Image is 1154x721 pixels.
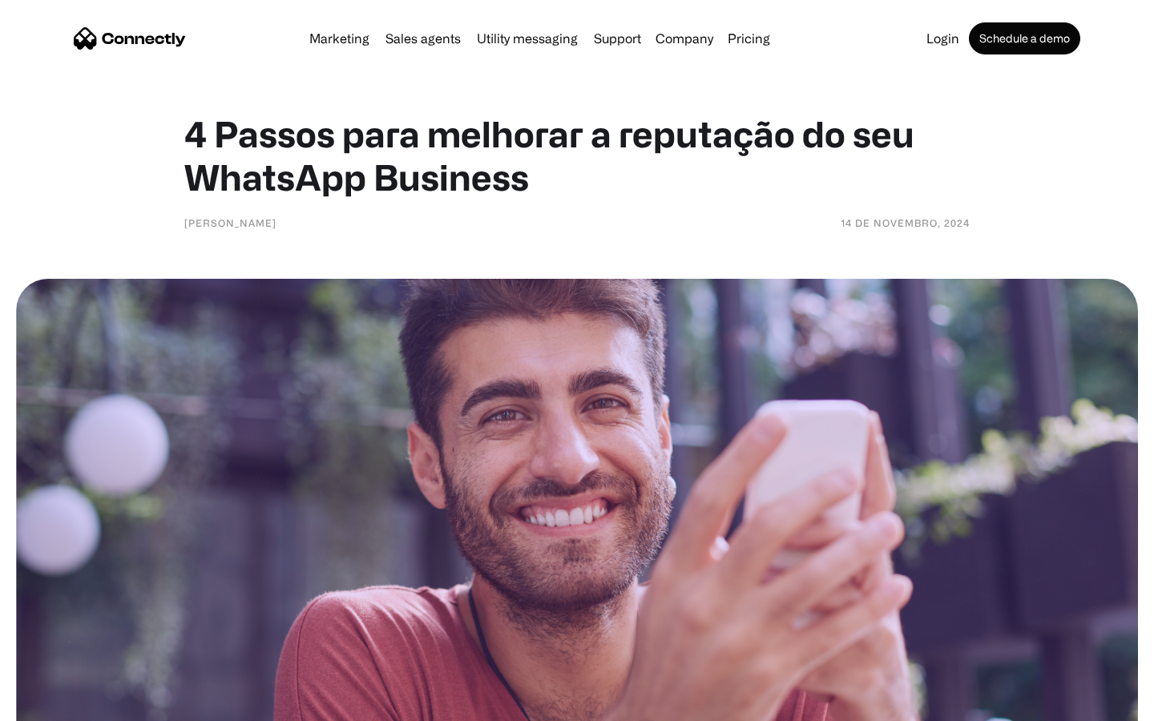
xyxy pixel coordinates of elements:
[303,32,376,45] a: Marketing
[969,22,1080,54] a: Schedule a demo
[721,32,777,45] a: Pricing
[656,27,713,50] div: Company
[184,215,276,231] div: [PERSON_NAME]
[184,112,970,199] h1: 4 Passos para melhorar a reputação do seu WhatsApp Business
[841,215,970,231] div: 14 de novembro, 2024
[379,32,467,45] a: Sales agents
[16,693,96,715] aside: Language selected: English
[32,693,96,715] ul: Language list
[470,32,584,45] a: Utility messaging
[920,32,966,45] a: Login
[587,32,648,45] a: Support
